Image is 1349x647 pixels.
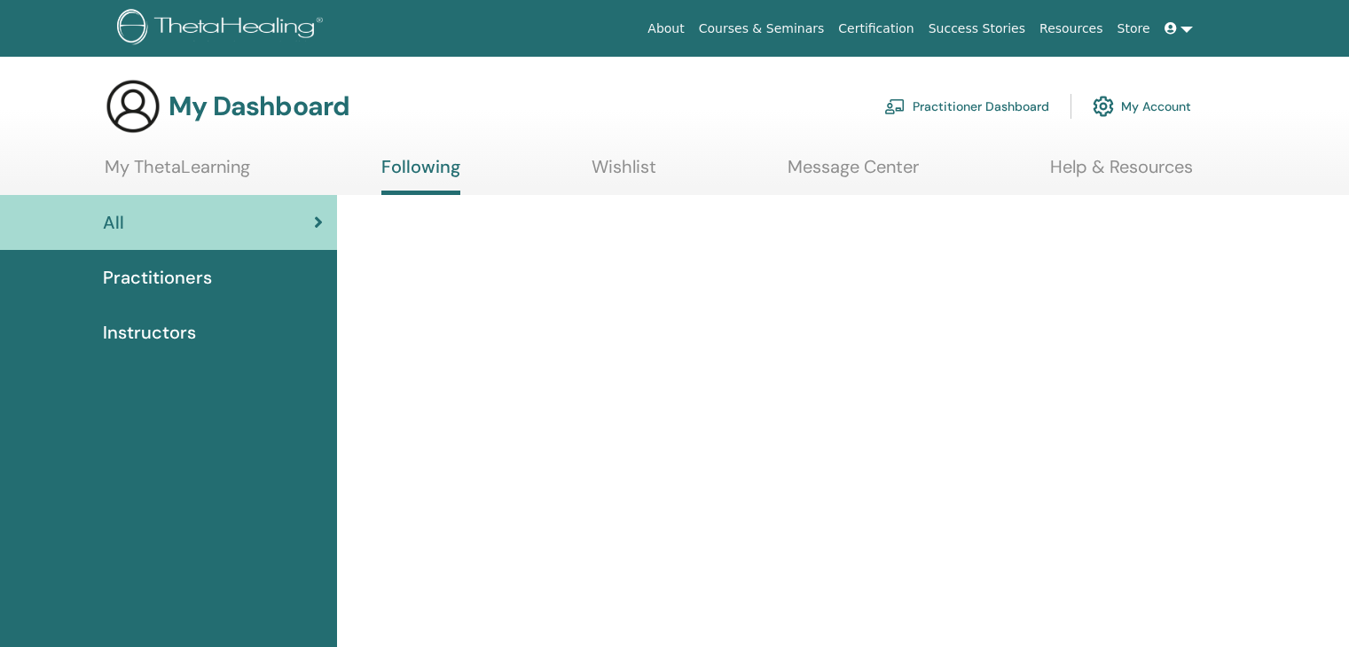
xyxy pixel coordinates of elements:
[1032,12,1110,45] a: Resources
[640,12,691,45] a: About
[884,87,1049,126] a: Practitioner Dashboard
[884,98,906,114] img: chalkboard-teacher.svg
[1050,156,1193,191] a: Help & Resources
[922,12,1032,45] a: Success Stories
[117,9,329,49] img: logo.png
[1093,91,1114,121] img: cog.svg
[1110,12,1157,45] a: Store
[103,209,124,236] span: All
[692,12,832,45] a: Courses & Seminars
[831,12,921,45] a: Certification
[103,319,196,346] span: Instructors
[788,156,919,191] a: Message Center
[1093,87,1191,126] a: My Account
[105,78,161,135] img: generic-user-icon.jpg
[103,264,212,291] span: Practitioners
[592,156,656,191] a: Wishlist
[169,90,349,122] h3: My Dashboard
[381,156,460,195] a: Following
[105,156,250,191] a: My ThetaLearning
